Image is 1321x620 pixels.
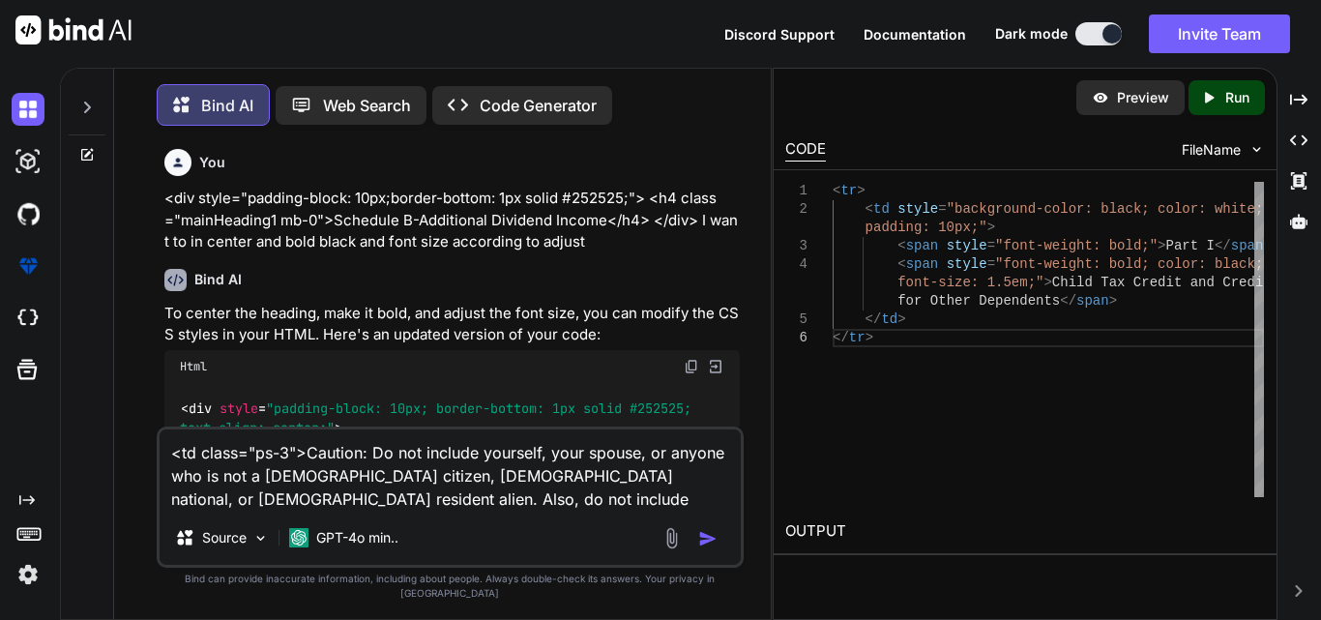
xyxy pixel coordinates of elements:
[724,24,835,44] button: Discord Support
[684,359,699,374] img: copy
[1158,238,1165,253] span: >
[785,182,807,200] div: 1
[897,311,905,327] span: >
[1060,293,1076,309] span: </
[180,359,207,374] span: Html
[323,94,411,117] p: Web Search
[833,330,849,345] span: </
[785,138,826,162] div: CODE
[1215,238,1231,253] span: </
[785,200,807,219] div: 2
[947,256,987,272] span: style
[785,255,807,274] div: 4
[199,153,225,172] h6: You
[707,358,724,375] img: Open in Browser
[995,238,1158,253] span: "font-weight: bold;"
[1076,293,1109,309] span: span
[897,238,905,253] span: <
[698,529,718,548] img: icon
[906,256,939,272] span: span
[157,572,744,601] p: Bind can provide inaccurate information, including about people. Always double-check its answers....
[164,188,740,253] p: <div style="padding-block: 10px;border-bottom: 1px solid #252525;"> <h4 class="mainHeading1 mb-0"...
[897,201,938,217] span: style
[724,26,835,43] span: Discord Support
[660,527,683,549] img: attachment
[897,275,1043,290] span: font-size: 1.5em;"
[1225,88,1249,107] p: Run
[785,329,807,347] div: 6
[12,558,44,591] img: settings
[866,311,882,327] span: </
[252,530,269,546] img: Pick Models
[938,201,946,217] span: =
[840,183,857,198] span: tr
[202,528,247,547] p: Source
[1248,141,1265,158] img: chevron down
[15,15,132,44] img: Bind AI
[180,399,699,436] span: "padding-block: 10px; border-bottom: 1px solid #252525; text-align: center;"
[1109,293,1117,309] span: >
[987,256,995,272] span: =
[866,220,987,235] span: padding: 10px;"
[897,293,1060,309] span: for Other Dependents
[906,238,939,253] span: span
[995,24,1068,44] span: Dark mode
[881,311,897,327] span: td
[897,256,905,272] span: <
[201,94,253,117] p: Bind AI
[180,398,721,496] code: Schedule B - Additional Dividend Income
[160,429,741,511] textarea: <td class="ps-3">Caution: Do not include yourself, your spouse, or anyone who is not a [DEMOGRAPH...
[189,399,212,417] span: div
[194,270,242,289] h6: Bind AI
[1231,238,1264,253] span: span
[995,256,1263,272] span: "font-weight: bold; color: black;
[873,201,890,217] span: td
[866,201,873,217] span: <
[289,528,308,547] img: GPT-4o mini
[1092,89,1109,106] img: preview
[220,399,258,417] span: style
[785,310,807,329] div: 5
[987,220,995,235] span: >
[857,183,865,198] span: >
[12,145,44,178] img: darkAi-studio
[316,528,398,547] p: GPT-4o min..
[866,330,873,345] span: >
[1149,15,1290,53] button: Invite Team
[12,93,44,126] img: darkChat
[774,509,1277,554] h2: OUTPUT
[785,237,807,255] div: 3
[180,399,699,436] span: < = >
[1166,238,1215,253] span: Part I
[12,197,44,230] img: githubDark
[164,303,740,346] p: To center the heading, make it bold, and adjust the font size, you can modify the CSS styles in y...
[833,183,840,198] span: <
[12,302,44,335] img: cloudideIcon
[987,238,995,253] span: =
[864,26,966,43] span: Documentation
[947,238,987,253] span: style
[849,330,866,345] span: tr
[1182,140,1241,160] span: FileName
[1043,275,1051,290] span: >
[1117,88,1169,107] p: Preview
[1052,275,1272,290] span: Child Tax Credit and Credit
[864,24,966,44] button: Documentation
[947,201,1264,217] span: "background-color: black; color: white;
[12,250,44,282] img: premium
[480,94,597,117] p: Code Generator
